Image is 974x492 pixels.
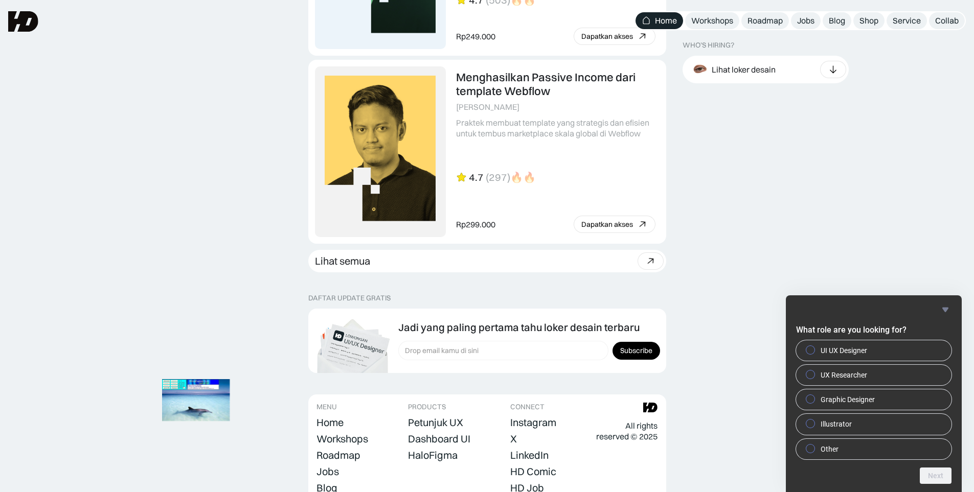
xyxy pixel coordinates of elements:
div: Jadi yang paling pertama tahu loker desain terbaru [398,321,640,334]
div: Blog [829,15,845,26]
input: Subscribe [613,342,660,360]
div: All rights reserved © 2025 [596,420,658,442]
a: X [510,432,517,446]
div: Jobs [316,465,339,478]
a: Home [316,415,344,430]
div: Jobs [797,15,814,26]
a: HD Comic [510,464,556,479]
div: What role are you looking for? [796,340,952,459]
a: Workshops [316,432,368,446]
input: Drop email kamu di sini [398,341,608,360]
a: HaloFigma [408,448,458,462]
div: MENU [316,403,337,411]
div: Shop [859,15,878,26]
div: Rp299.000 [456,219,495,230]
div: Service [893,15,921,26]
div: Workshops [316,433,368,445]
div: HaloFigma [408,449,458,461]
a: Instagram [510,415,556,430]
a: Workshops [685,12,739,29]
span: Illustrator [821,419,852,429]
div: Dashboard UI [408,433,470,445]
a: LinkedIn [510,448,549,462]
div: Lihat semua [315,255,370,267]
div: HD Comic [510,465,556,478]
div: Roadmap [748,15,783,26]
a: Jobs [316,464,339,479]
span: UX Researcher [821,370,867,380]
a: Roadmap [741,12,789,29]
div: Instagram [510,416,556,429]
h2: What role are you looking for? [796,324,952,336]
form: Form Subscription [398,341,660,360]
a: Jobs [791,12,821,29]
span: Graphic Designer [821,394,875,405]
button: Next question [920,467,952,484]
div: CONNECT [510,403,545,411]
a: Roadmap [316,448,360,462]
div: Petunjuk UX [408,416,463,429]
div: What role are you looking for? [796,303,952,484]
div: Lihat loker desain [712,64,776,75]
a: Lihat semua [308,250,666,272]
a: Dapatkan akses [574,216,655,233]
a: Shop [853,12,885,29]
div: Workshops [691,15,733,26]
a: Blog [823,12,851,29]
button: Hide survey [939,303,952,316]
span: Other [821,444,839,454]
span: UI UX Designer [821,345,867,356]
a: Petunjuk UX [408,415,463,430]
div: LinkedIn [510,449,549,461]
div: Dapatkan akses [581,220,633,229]
a: Home [636,12,683,29]
div: Home [655,15,677,26]
a: Dashboard UI [408,432,470,446]
a: Collab [929,12,965,29]
div: DAFTAR UPDATE GRATIS [308,294,391,302]
div: Dapatkan akses [581,32,633,41]
div: X [510,433,517,445]
div: Collab [935,15,959,26]
a: Dapatkan akses [574,28,655,45]
div: Roadmap [316,449,360,461]
div: Home [316,416,344,429]
div: PRODUCTS [408,403,446,411]
div: WHO’S HIRING? [683,41,734,50]
a: Service [887,12,927,29]
div: Rp249.000 [456,31,495,42]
